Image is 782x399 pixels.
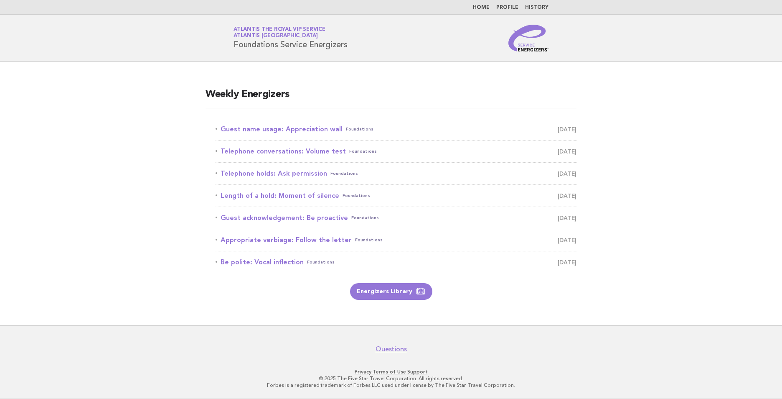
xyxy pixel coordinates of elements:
[346,123,373,135] span: Foundations
[407,369,428,375] a: Support
[376,345,407,353] a: Questions
[216,123,576,135] a: Guest name usage: Appreciation wallFoundations [DATE]
[234,33,318,39] span: Atlantis [GEOGRAPHIC_DATA]
[330,168,358,179] span: Foundations
[496,5,518,10] a: Profile
[216,146,576,157] a: Telephone conversations: Volume testFoundations [DATE]
[373,369,406,375] a: Terms of Use
[216,168,576,179] a: Telephone holds: Ask permissionFoundations [DATE]
[216,190,576,202] a: Length of a hold: Moment of silenceFoundations [DATE]
[558,123,576,135] span: [DATE]
[558,168,576,179] span: [DATE]
[234,27,325,38] a: Atlantis the Royal VIP ServiceAtlantis [GEOGRAPHIC_DATA]
[135,368,647,375] p: · ·
[216,234,576,246] a: Appropriate verbiage: Follow the letterFoundations [DATE]
[135,375,647,382] p: © 2025 The Five Star Travel Corporation. All rights reserved.
[558,212,576,224] span: [DATE]
[343,190,370,202] span: Foundations
[350,283,432,300] a: Energizers Library
[558,146,576,157] span: [DATE]
[558,256,576,268] span: [DATE]
[216,212,576,224] a: Guest acknowledgement: Be proactiveFoundations [DATE]
[508,25,548,51] img: Service Energizers
[473,5,490,10] a: Home
[216,256,576,268] a: Be polite: Vocal inflectionFoundations [DATE]
[525,5,548,10] a: History
[558,190,576,202] span: [DATE]
[234,27,348,49] h1: Foundations Service Energizers
[558,234,576,246] span: [DATE]
[355,234,383,246] span: Foundations
[355,369,371,375] a: Privacy
[135,382,647,389] p: Forbes is a registered trademark of Forbes LLC used under license by The Five Star Travel Corpora...
[206,88,576,108] h2: Weekly Energizers
[351,212,379,224] span: Foundations
[307,256,335,268] span: Foundations
[349,146,377,157] span: Foundations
